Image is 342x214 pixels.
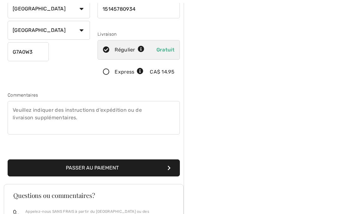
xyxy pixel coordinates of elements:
div: Commentaires [8,92,180,99]
div: Régulier [115,46,144,54]
button: Passer au paiement [8,160,180,177]
h3: Questions ou commentaires? [13,193,174,199]
input: Code Postal [8,43,49,62]
div: Express [115,68,143,76]
div: Livraison [98,31,180,38]
div: CA$ 14.95 [150,68,174,76]
span: Gratuit [156,47,174,53]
